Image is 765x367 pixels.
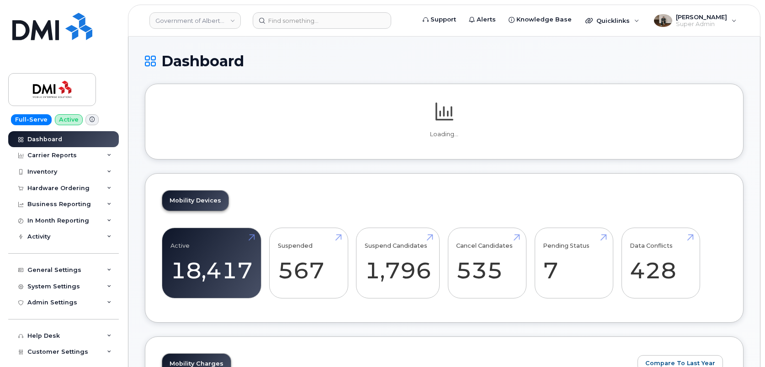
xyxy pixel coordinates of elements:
[278,233,340,293] a: Suspended 567
[365,233,431,293] a: Suspend Candidates 1,796
[170,233,253,293] a: Active 18,417
[630,233,691,293] a: Data Conflicts 428
[145,53,744,69] h1: Dashboard
[162,130,727,138] p: Loading...
[162,191,228,211] a: Mobility Devices
[543,233,605,293] a: Pending Status 7
[456,233,518,293] a: Cancel Candidates 535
